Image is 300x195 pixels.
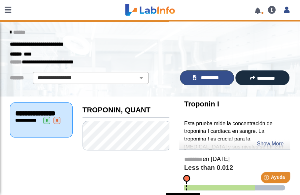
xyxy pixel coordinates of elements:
a: Show More [257,140,283,148]
p: Esta prueba mide la concentración de troponina I cardíaca en sangre. La troponina I es crucial pa... [184,120,285,167]
b: TROPONIN, QUANT [83,106,150,114]
iframe: Help widget launcher [241,169,293,188]
h4: Less than 0.012 [184,164,285,172]
h5: en [DATE] [184,156,285,163]
b: Troponin I [184,100,219,108]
